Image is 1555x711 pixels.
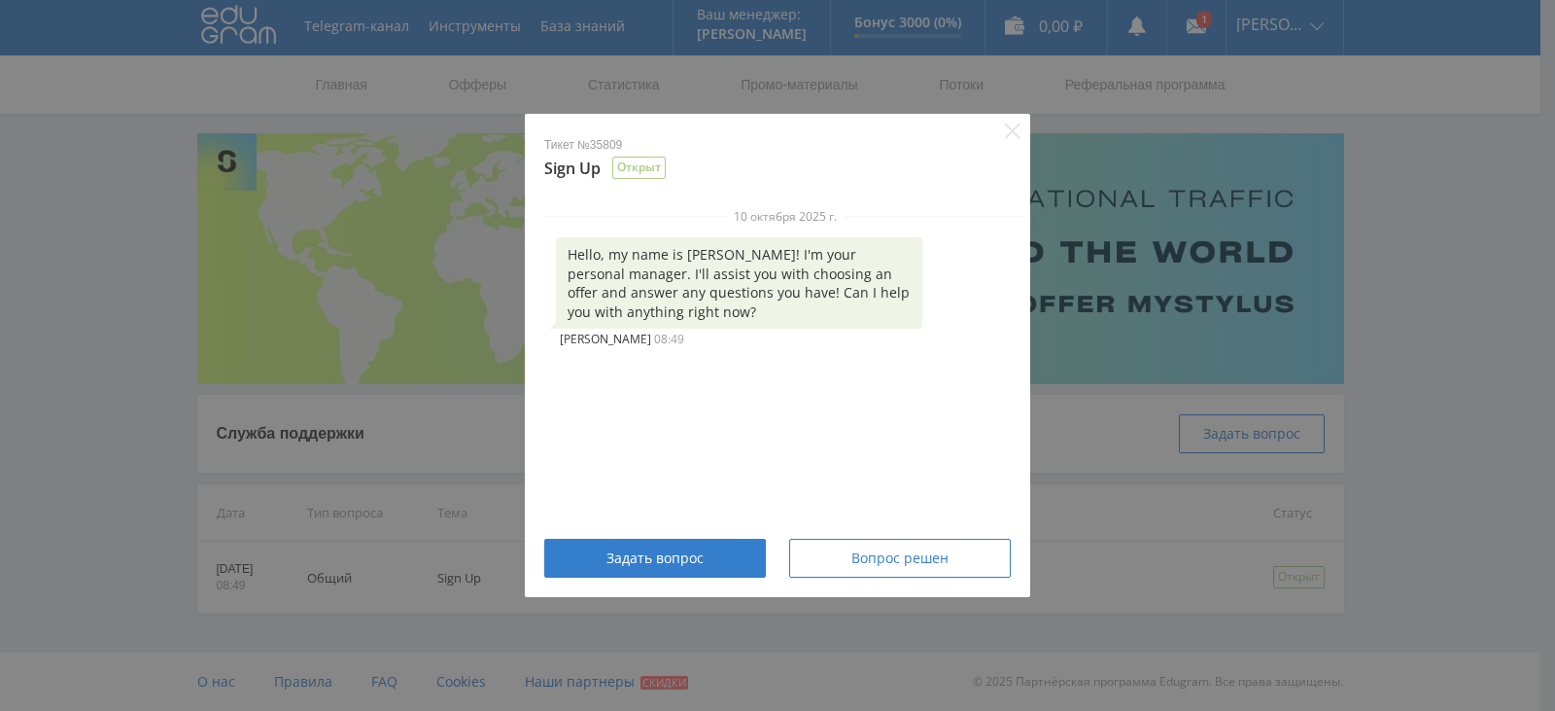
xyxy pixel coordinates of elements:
button: Close [1005,124,1020,139]
span: 08:49 [654,331,684,347]
button: Задать вопрос [544,539,766,578]
span: Вопрос решен [851,551,949,566]
span: 10 октября 2025 г. [726,210,845,224]
p: Тикет №35809 [544,137,1011,154]
button: Вопрос решен [789,539,1011,578]
span: Задать вопрос [606,551,704,566]
span: [PERSON_NAME] [560,331,654,347]
div: Sign Up [544,137,1011,181]
div: Hello, my name is [PERSON_NAME]! I'm your personal manager. I'll assist you with choosing an offe... [556,237,922,329]
div: Открыт [612,157,666,179]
